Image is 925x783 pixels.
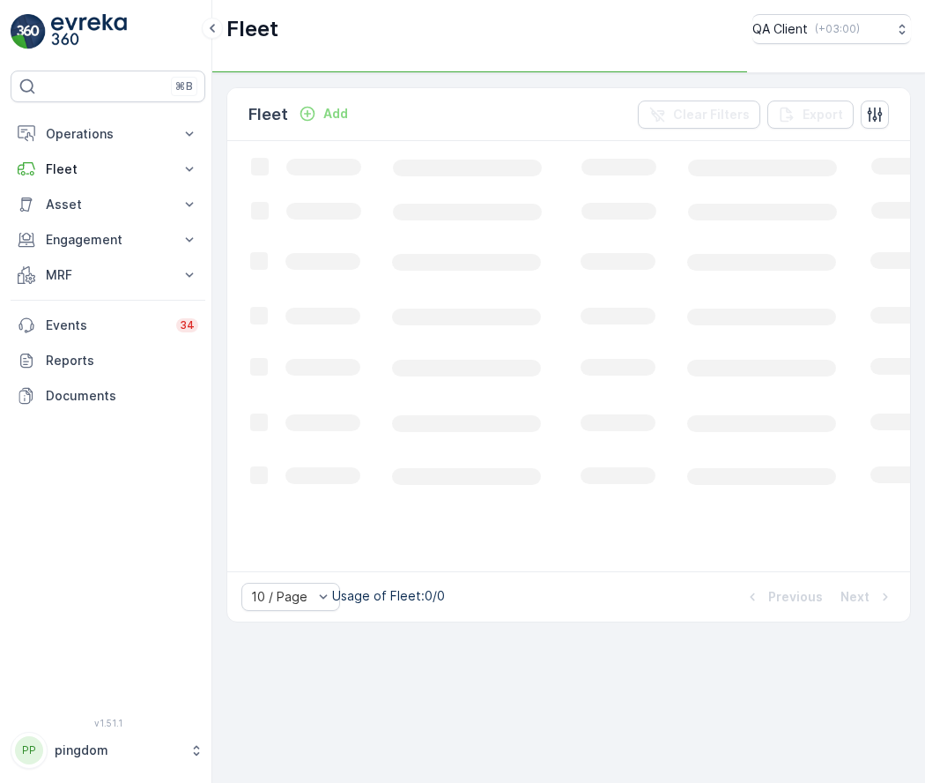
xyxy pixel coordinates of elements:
[15,736,43,764] div: PP
[803,106,843,123] p: Export
[46,317,166,334] p: Events
[11,222,205,257] button: Engagement
[815,22,860,36] p: ( +03:00 )
[46,387,198,405] p: Documents
[768,588,823,606] p: Previous
[839,586,896,608] button: Next
[11,308,205,343] a: Events34
[55,742,181,759] p: pingdom
[226,15,278,43] p: Fleet
[11,718,205,728] span: v 1.51.1
[292,103,355,124] button: Add
[46,196,170,213] p: Asset
[51,14,127,49] img: logo_light-DOdMpM7g.png
[11,187,205,222] button: Asset
[46,266,170,284] p: MRF
[638,101,760,129] button: Clear Filters
[11,152,205,187] button: Fleet
[840,588,869,606] p: Next
[332,587,445,605] p: Usage of Fleet : 0/0
[46,160,170,178] p: Fleet
[46,352,198,369] p: Reports
[11,343,205,378] a: Reports
[323,105,348,123] p: Add
[11,257,205,293] button: MRF
[11,116,205,152] button: Operations
[767,101,854,129] button: Export
[11,732,205,769] button: PPpingdom
[180,318,195,332] p: 34
[11,378,205,414] a: Documents
[46,231,170,249] p: Engagement
[673,106,750,123] p: Clear Filters
[175,79,193,93] p: ⌘B
[752,20,808,38] p: QA Client
[46,125,170,143] p: Operations
[248,102,288,127] p: Fleet
[752,14,911,44] button: QA Client(+03:00)
[742,586,825,608] button: Previous
[11,14,46,49] img: logo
